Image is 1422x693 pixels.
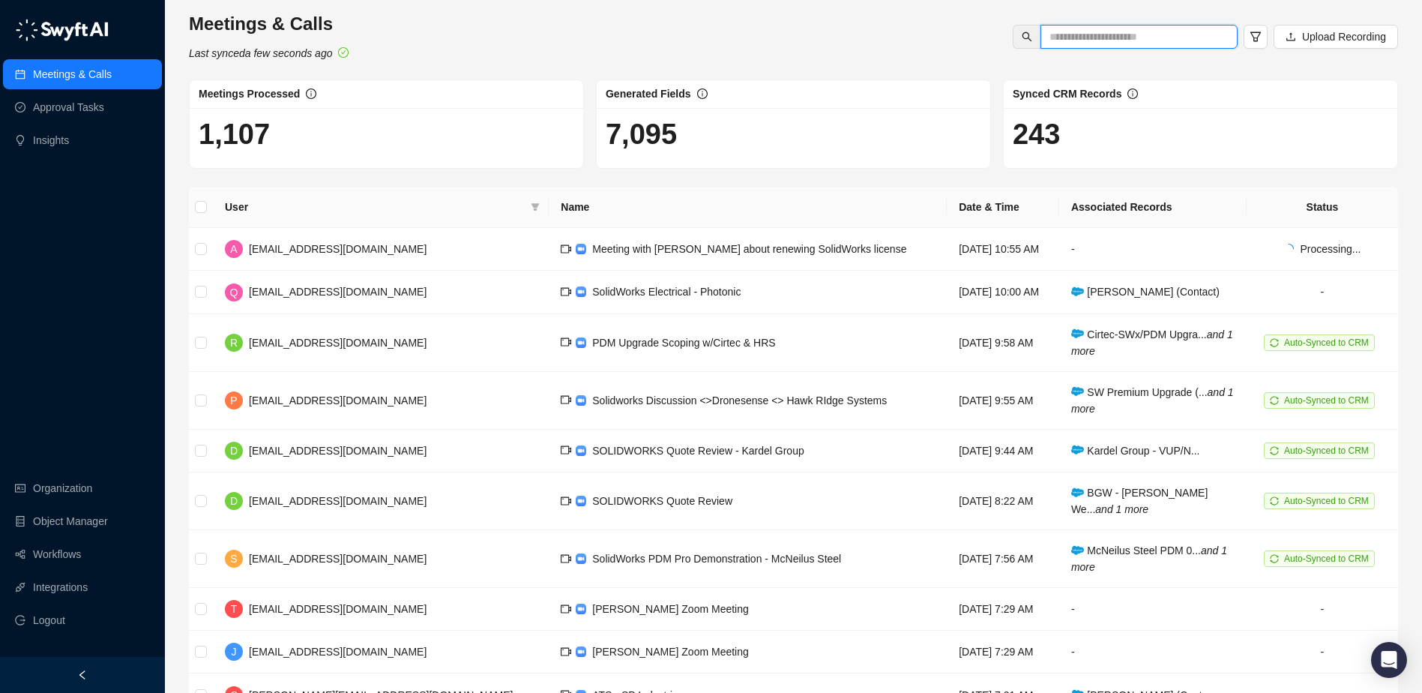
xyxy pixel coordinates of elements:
[561,553,571,564] span: video-camera
[947,588,1059,631] td: [DATE] 7:29 AM
[338,47,349,58] span: check-circle
[230,284,238,301] span: Q
[549,187,947,228] th: Name
[1059,631,1247,673] td: -
[561,394,571,405] span: video-camera
[1284,445,1369,456] span: Auto-Synced to CRM
[592,445,804,457] span: SOLIDWORKS Quote Review - Kardel Group
[592,553,841,565] span: SolidWorks PDM Pro Demonstration - McNeilus Steel
[230,392,237,409] span: P
[230,241,237,257] span: A
[947,372,1059,430] td: [DATE] 9:55 AM
[1247,588,1398,631] td: -
[1284,395,1369,406] span: Auto-Synced to CRM
[947,530,1059,588] td: [DATE] 7:56 AM
[77,670,88,680] span: left
[561,604,571,614] span: video-camera
[33,59,112,89] a: Meetings & Calls
[606,117,981,151] h1: 7,095
[15,19,109,41] img: logo-05li4sbe.png
[606,88,691,100] span: Generated Fields
[531,202,540,211] span: filter
[576,604,586,614] img: zoom-DkfWWZB2.png
[33,473,92,503] a: Organization
[1071,544,1227,573] i: and 1 more
[561,646,571,657] span: video-camera
[592,337,775,349] span: PDM Upgrade Scoping w/Cirtec & HRS
[561,496,571,506] span: video-camera
[1071,386,1234,415] span: SW Premium Upgrade (...
[947,314,1059,372] td: [DATE] 9:58 AM
[1071,487,1208,515] span: BGW - [PERSON_NAME] We...
[1274,25,1398,49] button: Upload Recording
[249,286,427,298] span: [EMAIL_ADDRESS][DOMAIN_NAME]
[189,12,349,36] h3: Meetings & Calls
[1059,187,1247,228] th: Associated Records
[1270,396,1279,405] span: sync
[1059,228,1247,271] td: -
[697,88,708,99] span: info-circle
[1284,496,1369,506] span: Auto-Synced to CRM
[1127,88,1138,99] span: info-circle
[576,646,586,657] img: zoom-DkfWWZB2.png
[15,615,25,625] span: logout
[576,244,586,254] img: zoom-DkfWWZB2.png
[576,553,586,564] img: zoom-DkfWWZB2.png
[1283,244,1294,254] span: loading
[199,117,574,151] h1: 1,107
[1247,187,1398,228] th: Status
[199,88,300,100] span: Meetings Processed
[576,496,586,506] img: zoom-DkfWWZB2.png
[947,271,1059,313] td: [DATE] 10:00 AM
[1059,588,1247,631] td: -
[1071,386,1234,415] i: and 1 more
[1071,544,1227,573] span: McNeilus Steel PDM 0...
[576,395,586,406] img: zoom-DkfWWZB2.png
[230,334,238,351] span: R
[592,243,906,255] span: Meeting with [PERSON_NAME] about renewing SolidWorks license
[528,196,543,218] span: filter
[1284,337,1369,348] span: Auto-Synced to CRM
[576,286,586,297] img: zoom-DkfWWZB2.png
[1300,243,1361,255] span: Processing...
[33,539,81,569] a: Workflows
[947,631,1059,673] td: [DATE] 7:29 AM
[33,572,88,602] a: Integrations
[306,88,316,99] span: info-circle
[189,47,332,59] i: Last synced a few seconds ago
[1095,503,1148,515] i: and 1 more
[249,243,427,255] span: [EMAIL_ADDRESS][DOMAIN_NAME]
[947,472,1059,530] td: [DATE] 8:22 AM
[561,286,571,297] span: video-camera
[592,646,749,658] span: [PERSON_NAME] Zoom Meeting
[947,228,1059,271] td: [DATE] 10:55 AM
[592,394,887,406] span: Solidworks Discussion <>Dronesense <> Hawk RIdge Systems
[1302,28,1386,45] span: Upload Recording
[947,430,1059,472] td: [DATE] 9:44 AM
[33,92,104,122] a: Approval Tasks
[249,394,427,406] span: [EMAIL_ADDRESS][DOMAIN_NAME]
[561,445,571,455] span: video-camera
[1371,642,1407,678] div: Open Intercom Messenger
[561,337,571,347] span: video-camera
[561,244,571,254] span: video-camera
[230,550,237,567] span: S
[1270,554,1279,563] span: sync
[1071,328,1233,357] i: and 1 more
[33,605,65,635] span: Logout
[1022,31,1032,42] span: search
[1250,31,1262,43] span: filter
[592,603,749,615] span: [PERSON_NAME] Zoom Meeting
[249,603,427,615] span: [EMAIL_ADDRESS][DOMAIN_NAME]
[1247,631,1398,673] td: -
[249,337,427,349] span: [EMAIL_ADDRESS][DOMAIN_NAME]
[231,601,238,617] span: T
[33,125,69,155] a: Insights
[230,493,238,509] span: D
[1270,338,1279,347] span: sync
[1270,446,1279,455] span: sync
[225,199,525,215] span: User
[1286,31,1296,42] span: upload
[576,445,586,456] img: zoom-DkfWWZB2.png
[1071,328,1233,357] span: Cirtec-SWx/PDM Upgra...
